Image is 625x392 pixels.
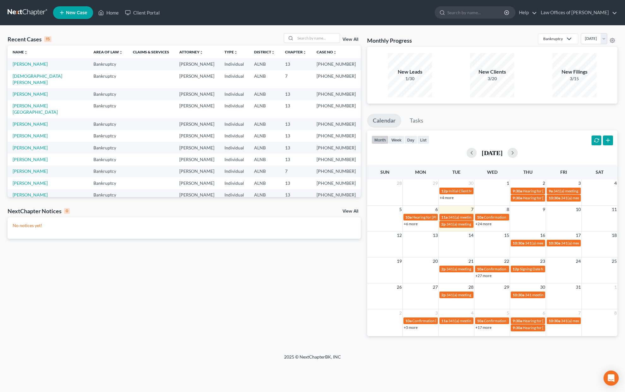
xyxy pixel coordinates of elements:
span: 341(a) meeting for [PERSON_NAME] [553,189,614,193]
a: Typeunfold_more [224,50,238,54]
a: View All [342,37,358,42]
span: 12 [396,232,402,239]
h2: [DATE] [482,149,503,156]
a: [PERSON_NAME] [13,157,48,162]
span: Sat [596,169,604,175]
span: 3 [435,309,438,317]
span: 16 [539,232,546,239]
td: [PHONE_NUMBER] [312,88,361,100]
td: [PERSON_NAME] [174,166,219,177]
button: week [389,136,404,144]
td: Bankruptcy [88,118,128,130]
a: Calendar [367,114,401,128]
span: Mon [415,169,426,175]
span: 30 [468,179,474,187]
span: 28 [396,179,402,187]
a: [PERSON_NAME] [13,145,48,150]
td: 7 [280,166,312,177]
span: 14 [468,232,474,239]
td: [PERSON_NAME] [174,58,219,70]
td: [PHONE_NUMBER] [312,58,361,70]
a: +6 more [404,221,418,226]
span: Confirmation hearing for [PERSON_NAME] [412,318,484,323]
div: 0 [64,208,70,214]
td: [PHONE_NUMBER] [312,130,361,142]
td: 13 [280,130,312,142]
span: Tue [452,169,461,175]
td: [PHONE_NUMBER] [312,142,361,154]
div: Recent Cases [8,35,51,43]
a: +27 more [475,273,491,278]
span: 6 [435,206,438,213]
button: day [404,136,417,144]
td: Individual [219,166,249,177]
td: [PHONE_NUMBER] [312,118,361,130]
span: 10a [477,215,483,220]
span: 9 [542,206,546,213]
td: [PHONE_NUMBER] [312,100,361,118]
span: New Case [66,10,87,15]
span: 10:30a [549,196,560,200]
div: Bankruptcy [543,36,563,41]
a: +4 more [440,195,454,200]
span: 22 [503,257,510,265]
i: unfold_more [24,51,28,54]
button: month [372,136,389,144]
td: ALNB [249,100,280,118]
div: NextChapter Notices [8,207,70,215]
span: 9:30a [513,196,522,200]
span: Hearing for [PERSON_NAME] [523,189,572,193]
td: ALNB [249,58,280,70]
span: 6 [542,309,546,317]
span: Fri [560,169,567,175]
a: [PERSON_NAME] [13,180,48,186]
td: Bankruptcy [88,130,128,142]
td: Individual [219,88,249,100]
td: Individual [219,142,249,154]
span: 20 [432,257,438,265]
a: [PERSON_NAME] [13,91,48,97]
i: unfold_more [119,51,123,54]
span: 2 [542,179,546,187]
td: ALNB [249,166,280,177]
td: Bankruptcy [88,154,128,165]
span: 341(a) meeting for [PERSON_NAME] [561,318,622,323]
a: [PERSON_NAME] [13,168,48,174]
a: Nameunfold_more [13,50,28,54]
a: +24 more [475,221,491,226]
span: Confirmation hearing for [PERSON_NAME] & [PERSON_NAME] [484,318,589,323]
td: ALNB [249,189,280,201]
div: Open Intercom Messenger [604,371,619,386]
td: Bankruptcy [88,70,128,88]
span: 10 [575,206,581,213]
td: [PERSON_NAME] [174,100,219,118]
span: 4 [614,179,617,187]
span: 10a [477,267,483,271]
span: 10:30a [513,241,524,245]
td: [PERSON_NAME] [174,154,219,165]
td: ALNB [249,130,280,142]
div: 2025 © NextChapterBK, INC [133,354,492,365]
span: 18 [611,232,617,239]
td: [PHONE_NUMBER] [312,177,361,189]
a: [PERSON_NAME] [13,192,48,197]
span: 10a [477,318,483,323]
span: 23 [539,257,546,265]
span: 2p [441,222,446,226]
span: 12p [441,189,448,193]
div: New Clients [470,68,514,75]
td: 13 [280,118,312,130]
span: Thu [523,169,533,175]
span: 8 [614,309,617,317]
span: 10:30a [513,292,524,297]
td: ALNB [249,88,280,100]
td: ALNB [249,70,280,88]
td: ALNB [249,154,280,165]
a: Law Offices of [PERSON_NAME] [538,7,617,18]
span: 29 [432,179,438,187]
i: unfold_more [271,51,275,54]
a: [PERSON_NAME] [13,121,48,127]
td: Individual [219,189,249,201]
span: Confirmation hearing for [PERSON_NAME] [PERSON_NAME] [484,215,586,220]
a: Districtunfold_more [254,50,275,54]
